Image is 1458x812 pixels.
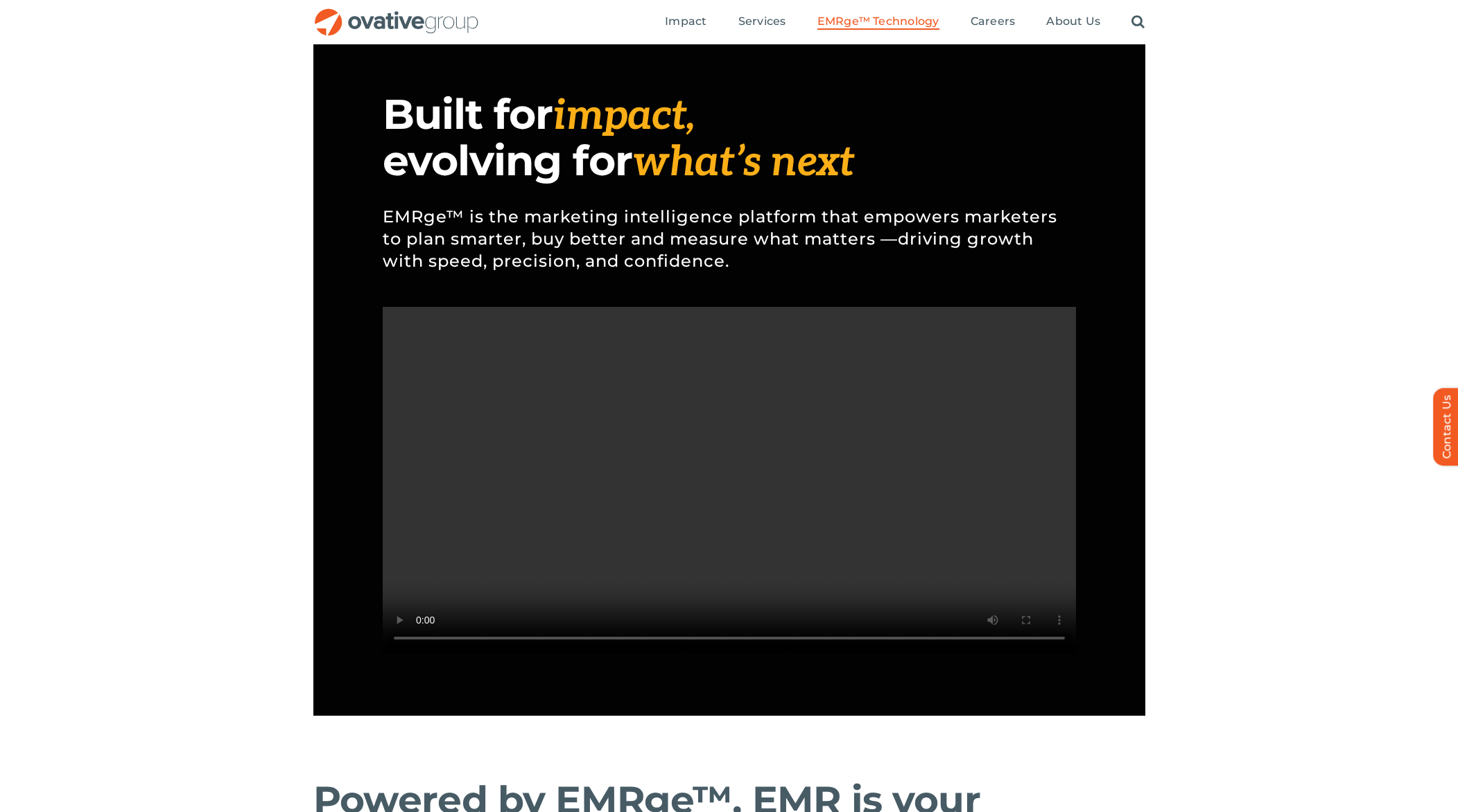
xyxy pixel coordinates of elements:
[553,91,695,141] span: impact,
[383,307,1076,653] video: Sorry, your browser doesn't support embedded videos.
[738,15,786,28] span: Services
[1046,15,1100,30] a: About Us
[971,15,1016,28] span: Careers
[1046,15,1100,28] span: About Us
[971,15,1016,30] a: Careers
[313,7,480,20] a: OG_Full_horizontal_RGB
[383,185,1076,293] p: EMRge™ is the marketing intelligence platform that empowers marketers to plan smarter, buy better...
[665,15,706,30] a: Impact
[817,15,939,28] span: EMRge™ Technology
[665,15,706,28] span: Impact
[817,15,939,30] a: EMRge™ Technology
[738,15,786,30] a: Services
[383,92,1076,185] h1: Built for evolving for
[632,138,854,188] span: what’s next
[1131,15,1145,30] a: Search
